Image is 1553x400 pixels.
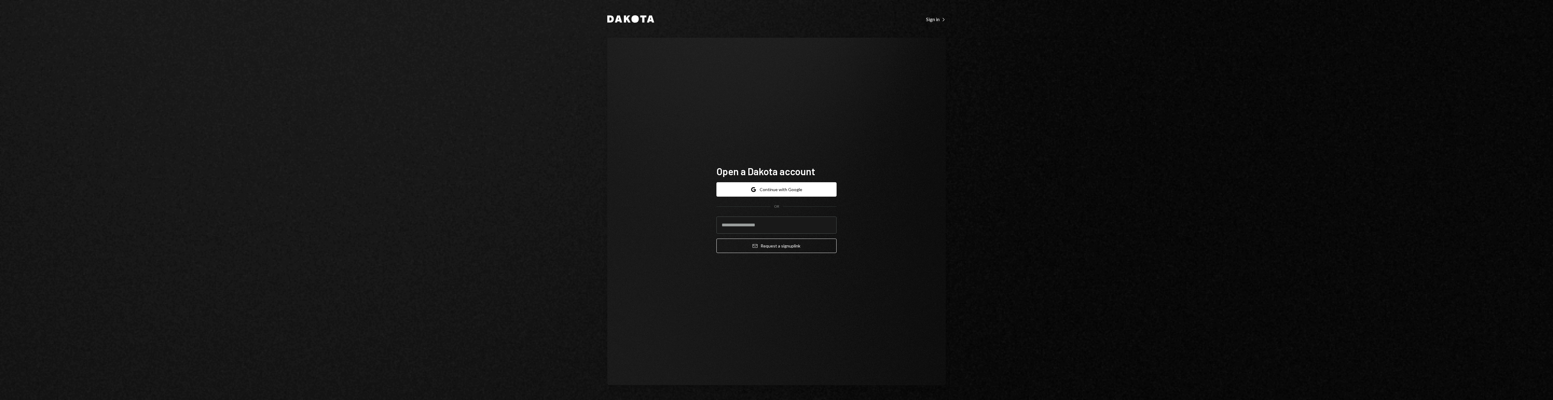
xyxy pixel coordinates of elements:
button: Continue with Google [716,182,837,197]
h1: Open a Dakota account [716,165,837,177]
button: Request a signuplink [716,239,837,253]
div: OR [774,204,779,209]
a: Sign in [926,16,946,22]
